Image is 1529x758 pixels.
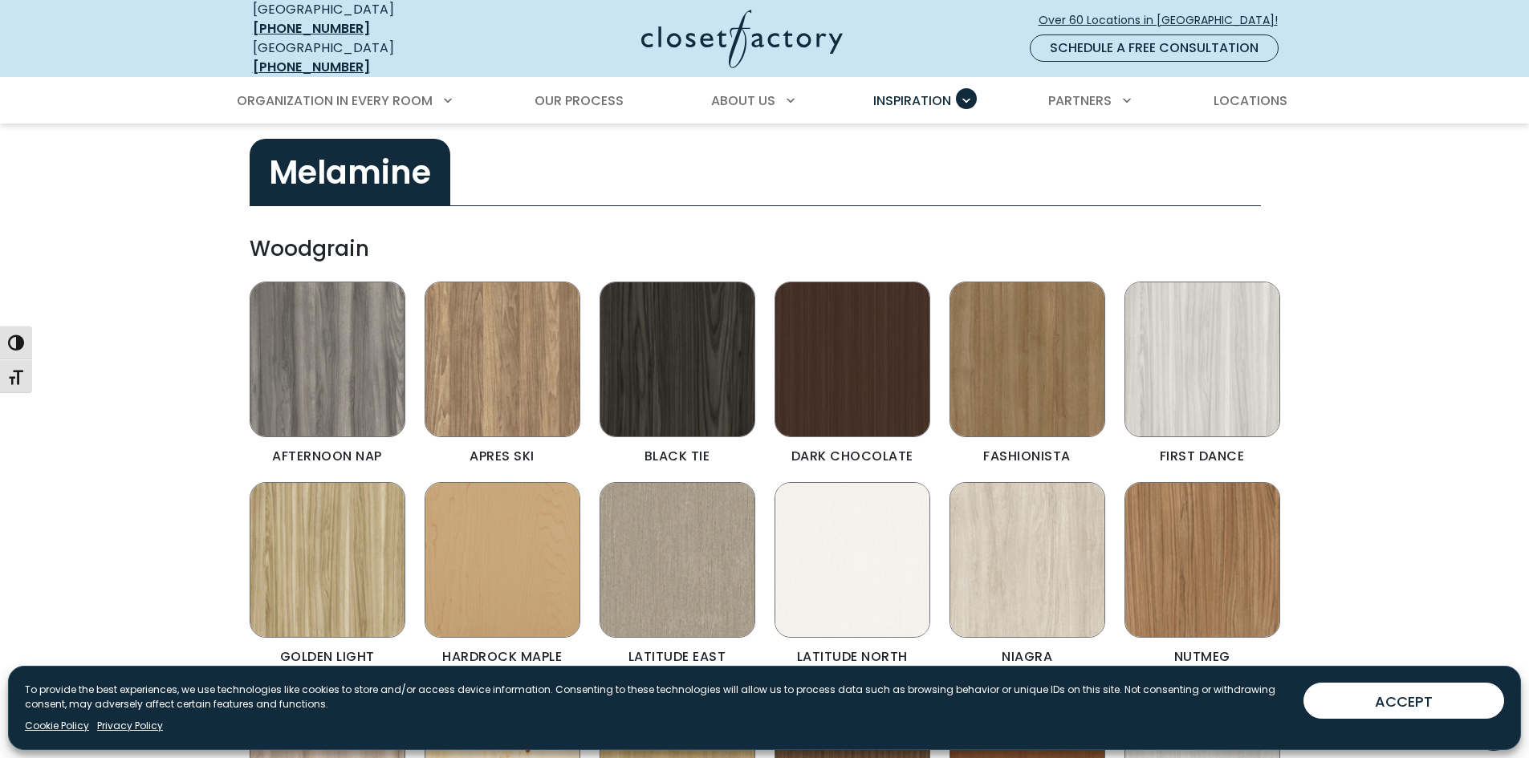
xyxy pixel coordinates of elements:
span: Over 60 Locations in [GEOGRAPHIC_DATA]! [1039,12,1291,29]
img: Closet Factory Logo [641,10,843,68]
figcaption: Latitude East [600,651,755,663]
a: Cookie Policy [25,719,89,733]
figcaption: Afternoon Nap [250,450,405,463]
span: Partners [1048,91,1112,110]
a: Schedule a Free Consultation [1030,34,1279,62]
img: Dark Chocolate Melamine [775,282,930,437]
figcaption: Niagra [950,651,1105,663]
p: To provide the best experiences, we use technologies like cookies to store and/or access device i... [25,683,1291,711]
figcaption: Black Tie [600,450,755,463]
img: Afternoon Nap [250,282,405,437]
button: ACCEPT [1303,683,1504,719]
img: Latitude North [775,482,930,638]
figcaption: Latitude North [775,651,930,663]
span: Organization in Every Room [237,91,433,110]
a: Over 60 Locations in [GEOGRAPHIC_DATA]! [1038,6,1291,34]
figcaption: Nutmeg [1124,651,1280,663]
a: Privacy Policy [97,719,163,733]
a: [PHONE_NUMBER] [253,58,370,76]
span: Our Process [535,91,624,110]
h4: Woodgrain [250,225,1280,272]
span: About Us [711,91,775,110]
img: Apres Ski Melamine Sample [425,282,580,437]
img: Hardrock Maple melamine [425,482,580,638]
img: Niagra melamine sample [950,482,1105,638]
h3: Melamine [250,139,450,206]
figcaption: Hardrock Maple [425,651,580,663]
img: Latitude East Melamine [600,482,755,638]
img: First Dance Melamine [1124,282,1280,437]
figcaption: Fashionista [950,450,1105,463]
div: [GEOGRAPHIC_DATA] [253,39,486,77]
figcaption: Dark Chocolate [775,450,930,463]
nav: Primary Menu [226,79,1304,124]
img: Black Tie [600,282,755,437]
img: Fashionista Melamine [950,282,1105,437]
img: Golden Light [250,482,405,638]
figcaption: Apres Ski [425,450,580,463]
img: Nutmeg melamine [1124,482,1280,638]
span: Inspiration [873,91,951,110]
figcaption: First Dance [1124,450,1280,463]
a: [PHONE_NUMBER] [253,19,370,38]
figcaption: Golden Light [250,651,405,663]
span: Locations [1214,91,1287,110]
